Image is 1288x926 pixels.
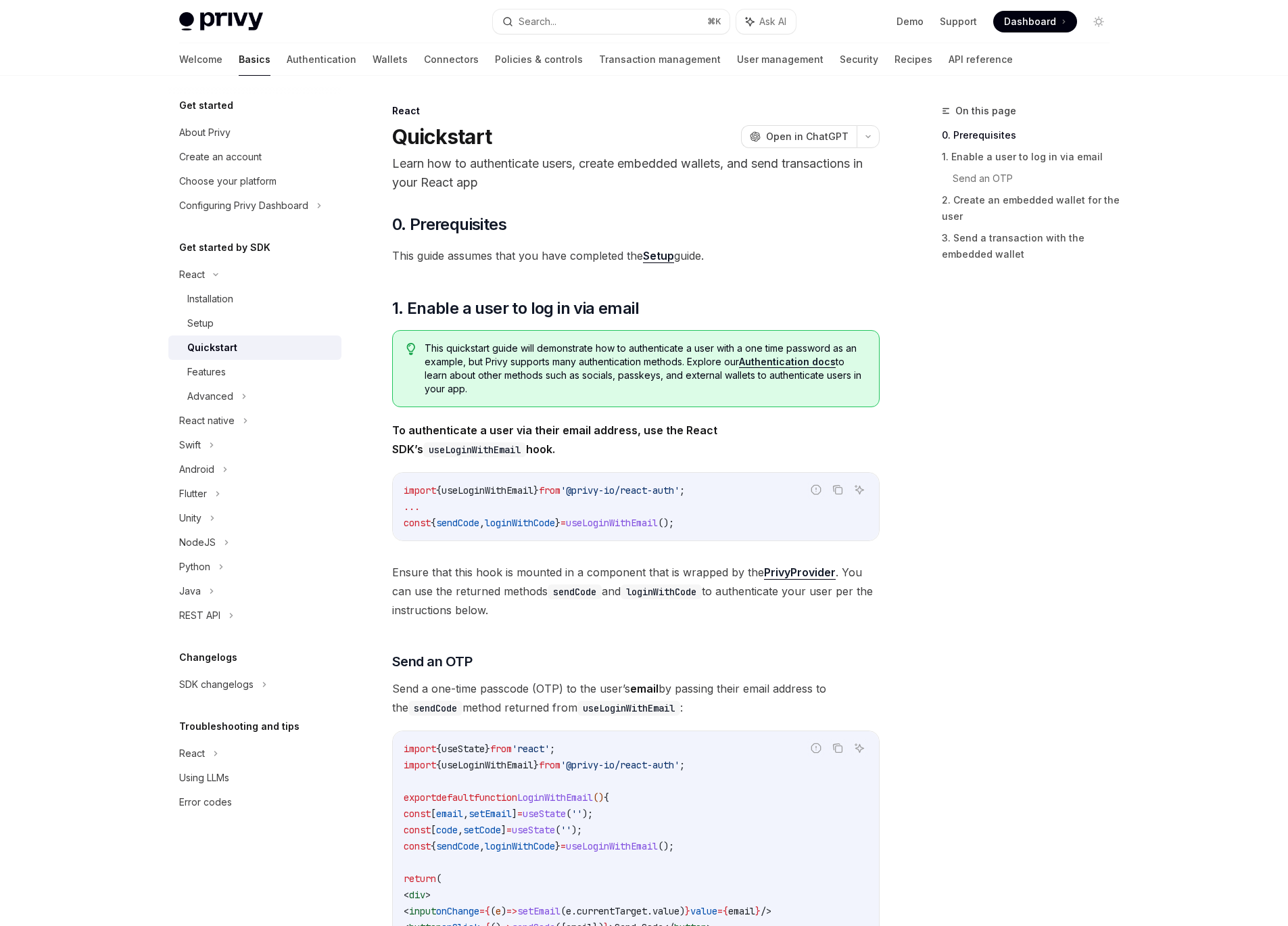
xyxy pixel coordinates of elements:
a: Authentication [287,43,356,76]
div: Choose your platform [179,173,277,189]
span: value [690,905,717,917]
span: ; [550,743,555,755]
span: ] [501,824,506,836]
span: { [436,743,442,755]
div: Java [179,583,201,599]
span: } [685,905,690,917]
span: '@privy-io/react-auth' [560,484,679,496]
a: Support [940,15,977,28]
span: On this page [955,103,1016,119]
span: ( [560,905,566,917]
span: { [431,840,436,852]
span: 0. Prerequisites [392,214,506,235]
span: ) [679,905,685,917]
span: ... [404,501,420,513]
h5: Changelogs [179,649,237,666]
code: sendCode [548,584,602,599]
a: Authentication docs [739,356,836,368]
span: ; [679,759,685,771]
span: e [566,905,571,917]
span: return [404,873,436,885]
span: , [463,808,469,820]
span: } [555,517,560,529]
a: 2. Create an embedded wallet for the user [942,189,1120,227]
span: { [436,484,442,496]
div: Error codes [179,794,232,810]
span: import [404,484,436,496]
a: Setup [643,249,674,263]
span: ); [571,824,582,836]
span: loginWithCode [485,840,555,852]
span: < [404,905,409,917]
button: Ask AI [851,481,868,499]
a: Basics [239,43,270,76]
span: ] [512,808,517,820]
a: Dashboard [993,11,1077,32]
span: const [404,840,431,852]
a: Choose your platform [168,169,341,193]
a: User management [737,43,824,76]
h5: Troubleshooting and tips [179,718,300,735]
div: About Privy [179,124,231,141]
a: Connectors [424,43,479,76]
span: 'react' [512,743,550,755]
div: React [392,104,880,118]
span: This guide assumes that you have completed the guide. [392,246,880,265]
span: '@privy-io/react-auth' [560,759,679,771]
span: } [533,484,539,496]
a: Policies & controls [495,43,583,76]
span: ( [566,808,571,820]
span: from [490,743,512,755]
button: Ask AI [851,739,868,757]
span: div [409,889,425,901]
div: Create an account [179,149,262,165]
span: , [479,840,485,852]
span: ) [501,905,506,917]
span: 1. Enable a user to log in via email [392,298,639,319]
span: default [436,791,474,804]
h5: Get started [179,97,233,114]
span: Ensure that this hook is mounted in a component that is wrapped by the . You can use the returned... [392,563,880,620]
div: Installation [187,291,233,307]
a: About Privy [168,120,341,145]
span: sendCode [436,517,479,529]
span: = [517,808,523,820]
span: useLoginWithEmail [442,484,533,496]
svg: Tip [406,343,416,355]
span: Send an OTP [392,652,473,671]
span: = [506,824,512,836]
span: ( [436,873,442,885]
button: Ask AI [736,9,796,34]
a: Error codes [168,790,341,814]
span: email [728,905,755,917]
span: [ [431,808,436,820]
div: NodeJS [179,534,216,551]
span: . [571,905,577,917]
a: 1. Enable a user to log in via email [942,146,1120,168]
span: useState [512,824,555,836]
code: loginWithCode [621,584,702,599]
span: useLoginWithEmail [442,759,533,771]
span: Send a one-time passcode (OTP) to the user’s by passing their email address to the method returne... [392,679,880,717]
span: This quickstart guide will demonstrate how to authenticate a user with a one time password as an ... [425,342,865,396]
span: = [560,517,566,529]
span: const [404,824,431,836]
button: Toggle dark mode [1088,11,1110,32]
span: '' [571,808,582,820]
span: { [723,905,728,917]
span: ( [490,905,496,917]
div: Flutter [179,486,207,502]
span: < [404,889,409,901]
div: Setup [187,315,214,331]
span: function [474,791,517,804]
span: value [652,905,679,917]
span: input [409,905,436,917]
span: Ask AI [759,15,786,28]
code: sendCode [408,701,462,716]
code: useLoginWithEmail [423,442,526,457]
span: Dashboard [1004,15,1056,28]
span: , [458,824,463,836]
span: ); [582,808,593,820]
span: setCode [463,824,501,836]
span: useLoginWithEmail [566,840,658,852]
